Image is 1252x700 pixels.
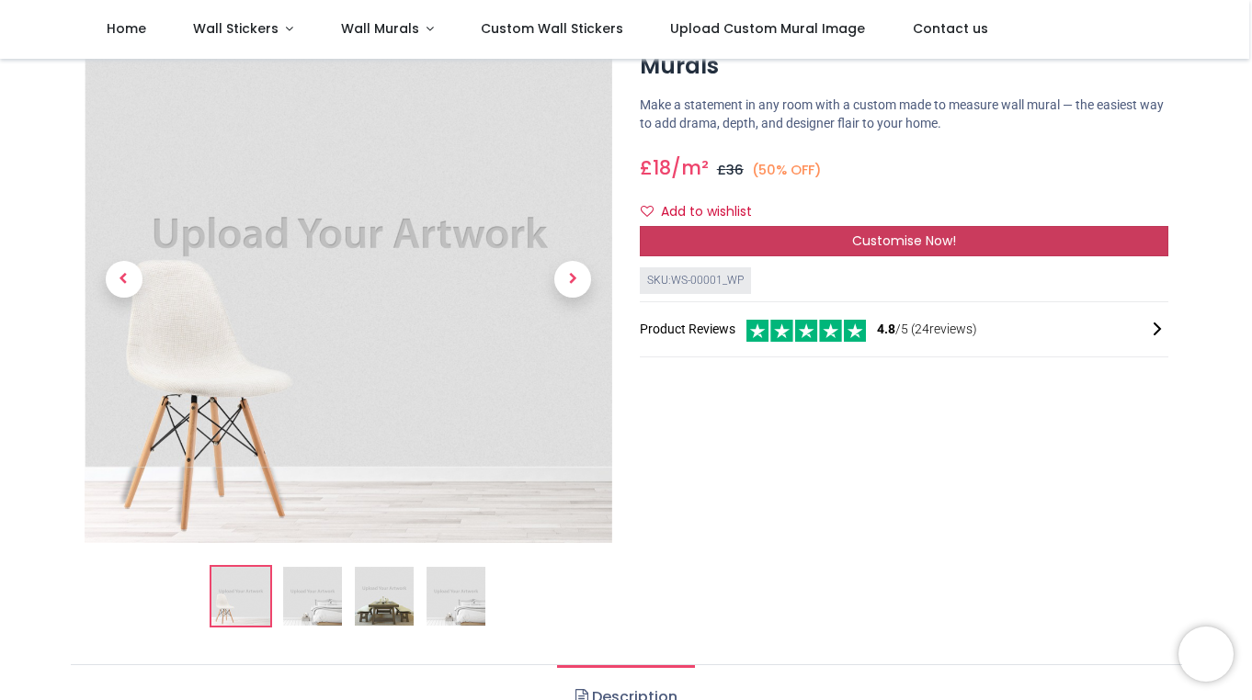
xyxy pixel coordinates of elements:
img: Custom Wallpaper Printing & Custom Wall Murals [211,567,270,626]
span: Wall Stickers [193,19,279,38]
div: Product Reviews [640,317,1168,342]
iframe: Brevo live chat [1178,627,1234,682]
a: Next [533,95,612,464]
span: /5 ( 24 reviews) [877,321,977,339]
a: Previous [85,95,164,464]
small: (50% OFF) [752,161,822,180]
img: WS-00001_WP-04 [427,567,485,626]
span: Home [107,19,146,38]
span: Custom Wall Stickers [481,19,623,38]
span: Contact us [913,19,988,38]
span: Wall Murals [341,19,419,38]
div: SKU: WS-00001_WP [640,267,751,294]
span: 18 [653,154,671,181]
i: Add to wishlist [641,205,654,218]
p: Make a statement in any room with a custom made to measure wall mural — the easiest way to add dr... [640,96,1168,132]
span: Customise Now! [852,231,956,250]
span: /m² [671,154,709,181]
span: £ [717,161,744,179]
img: Custom Wallpaper Printing & Custom Wall Murals [85,15,613,543]
img: WS-00001_WP-02 [283,567,342,626]
span: 36 [726,161,744,179]
span: Next [554,261,591,298]
span: Previous [106,261,142,298]
img: WS-00001_WP-03 [355,567,414,626]
span: £ [640,154,671,181]
span: Upload Custom Mural Image [670,19,865,38]
button: Add to wishlistAdd to wishlist [640,197,768,228]
span: 4.8 [877,322,895,336]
